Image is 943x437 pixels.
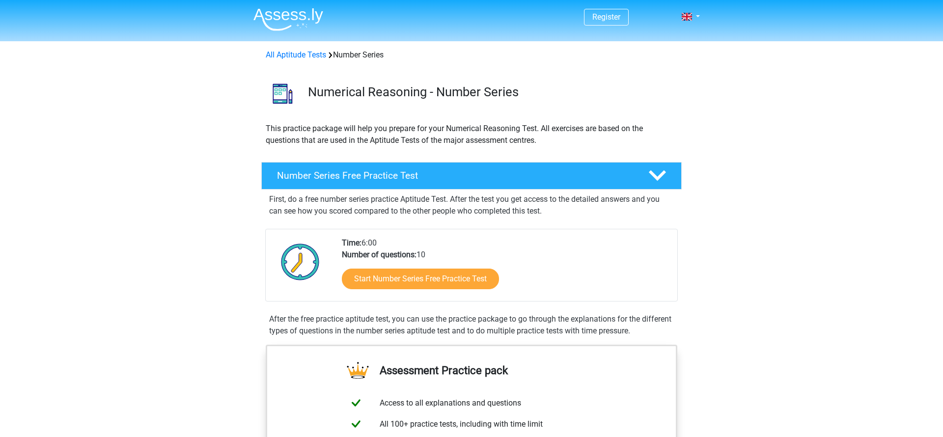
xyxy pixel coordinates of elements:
[266,50,326,59] a: All Aptitude Tests
[262,49,681,61] div: Number Series
[277,170,633,181] h4: Number Series Free Practice Test
[257,162,686,190] a: Number Series Free Practice Test
[265,313,678,337] div: After the free practice aptitude test, you can use the practice package to go through the explana...
[269,193,674,217] p: First, do a free number series practice Aptitude Test. After the test you get access to the detai...
[253,8,323,31] img: Assessly
[334,237,677,301] div: 6:00 10
[592,12,620,22] a: Register
[262,73,304,114] img: number series
[342,269,499,289] a: Start Number Series Free Practice Test
[266,123,677,146] p: This practice package will help you prepare for your Numerical Reasoning Test. All exercises are ...
[342,250,416,259] b: Number of questions:
[342,238,361,247] b: Time:
[276,237,325,286] img: Clock
[308,84,674,100] h3: Numerical Reasoning - Number Series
